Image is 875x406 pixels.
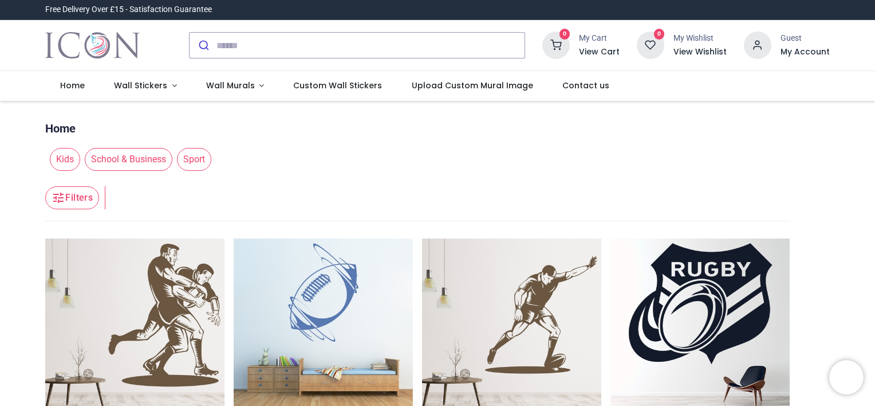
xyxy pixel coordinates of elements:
a: Wall Stickers [99,71,191,101]
span: Home [60,80,85,91]
div: Guest [781,33,830,44]
button: Kids [45,148,80,171]
span: Contact us [562,80,609,91]
a: Logo of Icon Wall Stickers [45,29,140,61]
span: Upload Custom Mural Image [412,80,533,91]
a: 0 [542,40,570,49]
span: Sport [177,148,211,171]
a: Home [45,120,76,136]
span: Wall Stickers [114,80,167,91]
a: View Wishlist [673,46,727,58]
iframe: Customer reviews powered by Trustpilot [589,4,830,15]
div: My Cart [579,33,620,44]
button: Filters [45,186,99,209]
a: My Account [781,46,830,58]
span: Custom Wall Stickers [293,80,382,91]
button: Sport [172,148,211,171]
sup: 0 [559,29,570,40]
sup: 0 [654,29,665,40]
span: Wall Murals [206,80,255,91]
div: Free Delivery Over £15 - Satisfaction Guarantee [45,4,212,15]
img: Icon Wall Stickers [45,29,140,61]
iframe: Brevo live chat [829,360,864,395]
button: School & Business [80,148,172,171]
div: My Wishlist [673,33,727,44]
span: Kids [50,148,80,171]
span: School & Business [85,148,172,171]
a: View Cart [579,46,620,58]
button: Submit [190,33,216,58]
a: 0 [637,40,664,49]
a: Wall Murals [191,71,279,101]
